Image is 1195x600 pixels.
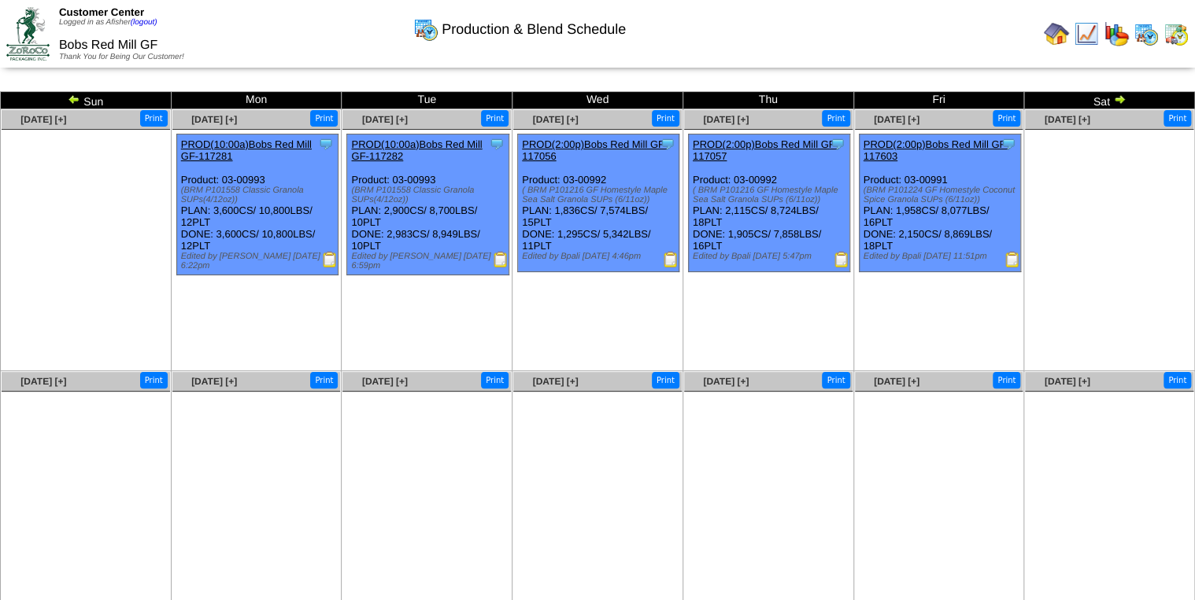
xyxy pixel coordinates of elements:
span: Thank You for Being Our Customer! [59,53,184,61]
button: Print [993,110,1020,127]
div: (BRM P101558 Classic Granola SUPs(4/12oz)) [181,186,338,204]
img: Production Report [834,252,849,267]
div: Edited by [PERSON_NAME] [DATE] 6:59pm [351,252,508,271]
span: Customer Center [59,6,144,18]
img: Tooltip [489,136,505,152]
td: Wed [512,92,683,109]
button: Print [310,372,338,388]
img: Tooltip [660,136,675,152]
div: ( BRM P101216 GF Homestyle Maple Sea Salt Granola SUPs (6/11oz)) [522,186,679,204]
button: Print [310,110,338,127]
img: arrowright.gif [1113,93,1126,105]
span: Logged in as Afisher [59,18,157,27]
button: Print [652,372,679,388]
button: Print [481,372,509,388]
div: Edited by [PERSON_NAME] [DATE] 6:22pm [181,252,338,271]
img: Tooltip [830,136,845,152]
button: Print [822,110,849,127]
a: [DATE] [+] [1045,114,1090,125]
a: [DATE] [+] [362,376,408,387]
img: home.gif [1044,21,1069,46]
img: ZoRoCo_Logo(Green%26Foil)%20jpg.webp [6,7,50,60]
img: calendarinout.gif [1164,21,1189,46]
a: [DATE] [+] [703,376,749,387]
span: Production & Blend Schedule [442,21,626,38]
div: ( BRM P101216 GF Homestyle Maple Sea Salt Granola SUPs (6/11oz)) [693,186,849,204]
a: PROD(10:00a)Bobs Red Mill GF-117281 [181,138,312,162]
a: [DATE] [+] [874,114,919,125]
td: Mon [171,92,342,109]
img: line_graph.gif [1074,21,1099,46]
a: PROD(2:00p)Bobs Red Mill GF-117057 [693,138,838,162]
div: Product: 03-00992 PLAN: 2,115CS / 8,724LBS / 18PLT DONE: 1,905CS / 7,858LBS / 16PLT [688,134,849,272]
button: Print [652,110,679,127]
td: Tue [342,92,512,109]
a: [DATE] [+] [874,376,919,387]
a: [DATE] [+] [532,376,578,387]
button: Print [993,372,1020,388]
div: Edited by Bpali [DATE] 5:47pm [693,252,849,261]
a: PROD(2:00p)Bobs Red Mill GF-117603 [864,138,1009,162]
img: Tooltip [1001,136,1016,152]
div: Product: 03-00993 PLAN: 3,600CS / 10,800LBS / 12PLT DONE: 3,600CS / 10,800LBS / 12PLT [176,134,338,275]
button: Print [1164,110,1191,127]
a: (logout) [131,18,157,27]
div: Edited by Bpali [DATE] 4:46pm [522,252,679,261]
a: [DATE] [+] [532,114,578,125]
td: Fri [853,92,1024,109]
td: Thu [683,92,853,109]
img: Tooltip [318,136,334,152]
a: PROD(10:00a)Bobs Red Mill GF-117282 [351,138,482,162]
div: Product: 03-00991 PLAN: 1,958CS / 8,077LBS / 16PLT DONE: 2,150CS / 8,869LBS / 18PLT [859,134,1020,272]
a: [DATE] [+] [703,114,749,125]
img: Production Report [1004,252,1020,267]
img: Production Report [663,252,679,267]
img: calendarprod.gif [1134,21,1159,46]
div: (BRM P101224 GF Homestyle Coconut Spice Granola SUPs (6/11oz)) [864,186,1020,204]
img: Production Report [322,252,338,267]
a: [DATE] [+] [20,376,66,387]
a: [DATE] [+] [191,376,237,387]
a: [DATE] [+] [20,114,66,125]
button: Print [140,372,168,388]
button: Print [481,110,509,127]
div: Product: 03-00992 PLAN: 1,836CS / 7,574LBS / 15PLT DONE: 1,295CS / 5,342LBS / 11PLT [518,134,679,272]
div: (BRM P101558 Classic Granola SUPs(4/12oz)) [351,186,508,204]
div: Edited by Bpali [DATE] 11:51pm [864,252,1020,261]
a: PROD(2:00p)Bobs Red Mill GF-117056 [522,138,668,162]
a: [DATE] [+] [191,114,237,125]
td: Sat [1024,92,1195,109]
button: Print [140,110,168,127]
div: Product: 03-00993 PLAN: 2,900CS / 8,700LBS / 10PLT DONE: 2,983CS / 8,949LBS / 10PLT [347,134,509,275]
button: Print [822,372,849,388]
button: Print [1164,372,1191,388]
img: graph.gif [1104,21,1129,46]
span: Bobs Red Mill GF [59,39,157,52]
img: calendarprod.gif [413,17,438,42]
img: arrowleft.gif [68,93,80,105]
a: [DATE] [+] [1045,376,1090,387]
a: [DATE] [+] [362,114,408,125]
img: Production Report [493,252,509,267]
td: Sun [1,92,172,109]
